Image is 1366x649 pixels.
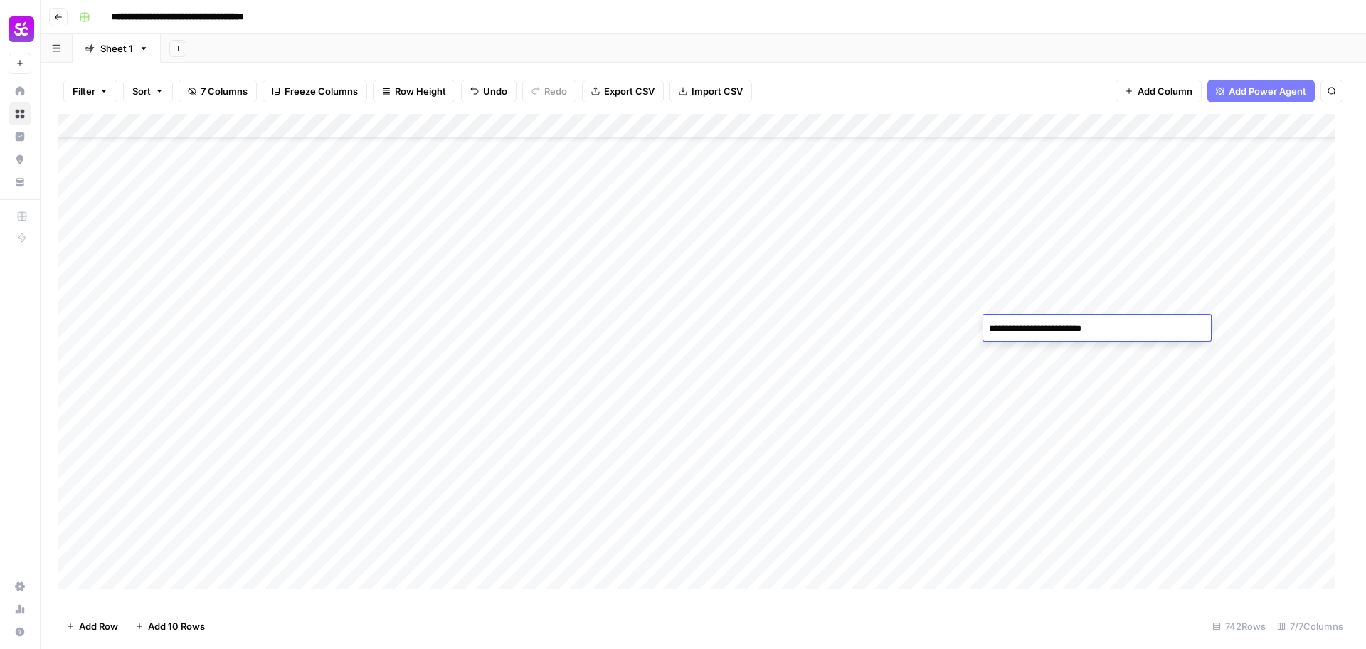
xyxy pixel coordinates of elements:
button: Help + Support [9,621,31,643]
span: Freeze Columns [285,84,358,98]
button: Export CSV [582,80,664,102]
button: 7 Columns [179,80,257,102]
span: Add Power Agent [1229,84,1306,98]
span: Export CSV [604,84,655,98]
span: Import CSV [692,84,743,98]
button: Redo [522,80,576,102]
span: Redo [544,84,567,98]
div: Sheet 1 [100,41,133,56]
a: Your Data [9,171,31,194]
a: Usage [9,598,31,621]
a: Opportunities [9,148,31,171]
div: 742 Rows [1207,615,1271,638]
button: Add Column [1116,80,1202,102]
a: Browse [9,102,31,125]
button: Workspace: Smartcat [9,11,31,47]
button: Import CSV [669,80,752,102]
button: Add Row [58,615,127,638]
div: 7/7 Columns [1271,615,1349,638]
span: Add Column [1138,84,1192,98]
span: Add Row [79,619,118,633]
button: Undo [461,80,517,102]
img: Smartcat Logo [9,16,34,42]
button: Add 10 Rows [127,615,213,638]
a: Home [9,80,31,102]
span: 7 Columns [201,84,248,98]
a: Insights [9,125,31,148]
span: Row Height [395,84,446,98]
a: Settings [9,575,31,598]
span: Sort [132,84,151,98]
button: Row Height [373,80,455,102]
button: Freeze Columns [263,80,367,102]
button: Filter [63,80,117,102]
button: Add Power Agent [1207,80,1315,102]
a: Sheet 1 [73,34,161,63]
span: Filter [73,84,95,98]
button: Sort [123,80,173,102]
span: Add 10 Rows [148,619,205,633]
span: Undo [483,84,507,98]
